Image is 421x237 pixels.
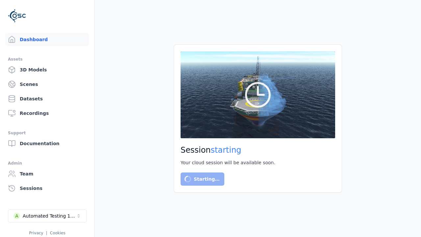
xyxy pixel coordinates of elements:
[8,209,87,223] button: Select a workspace
[29,231,43,235] a: Privacy
[5,63,89,76] a: 3D Models
[5,33,89,46] a: Dashboard
[46,231,47,235] span: |
[8,7,26,25] img: Logo
[8,55,87,63] div: Assets
[181,159,335,166] div: Your cloud session will be available soon.
[5,107,89,120] a: Recordings
[181,145,335,155] h2: Session
[23,213,76,219] div: Automated Testing 1 - Playwright
[13,213,20,219] div: A
[5,78,89,91] a: Scenes
[5,167,89,180] a: Team
[5,182,89,195] a: Sessions
[5,92,89,105] a: Datasets
[8,129,87,137] div: Support
[8,159,87,167] div: Admin
[50,231,65,235] a: Cookies
[181,172,224,186] button: Starting…
[211,145,241,155] span: starting
[5,137,89,150] a: Documentation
